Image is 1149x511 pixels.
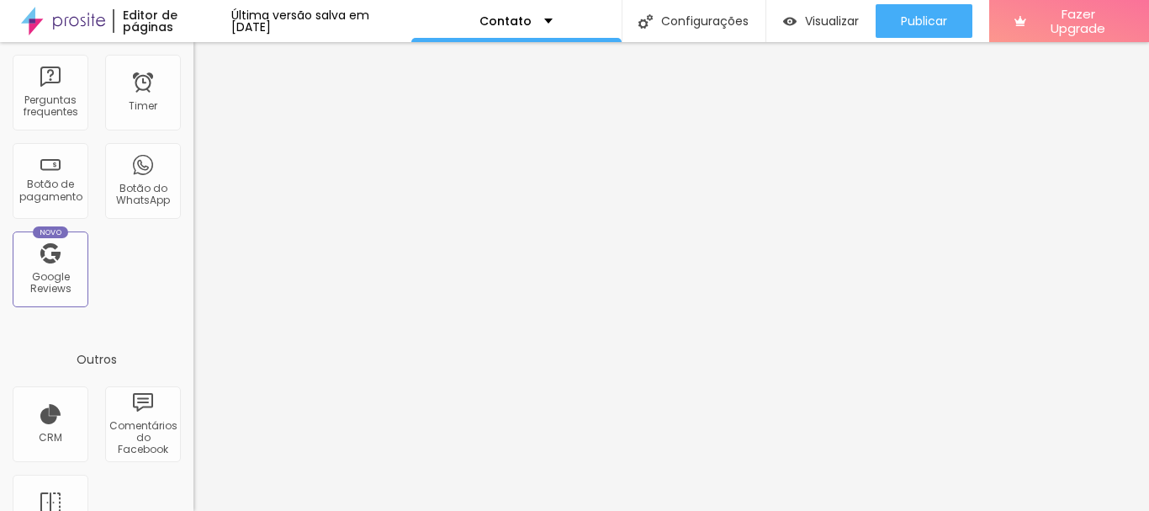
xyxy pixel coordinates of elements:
[479,15,532,27] p: Contato
[805,14,859,28] span: Visualizar
[783,14,797,29] img: view-1.svg
[39,432,62,444] div: CRM
[231,9,411,33] div: Última versão salva em [DATE]
[109,420,176,456] div: Comentários do Facebook
[109,183,176,207] div: Botão do WhatsApp
[1033,7,1124,36] span: Fazer Upgrade
[193,42,1149,511] iframe: Editor
[876,4,972,38] button: Publicar
[33,226,69,238] div: Novo
[17,271,83,295] div: Google Reviews
[17,178,83,203] div: Botão de pagamento
[638,14,653,29] img: Icone
[766,4,876,38] button: Visualizar
[901,14,947,28] span: Publicar
[113,9,230,33] div: Editor de páginas
[17,94,83,119] div: Perguntas frequentes
[129,100,157,112] div: Timer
